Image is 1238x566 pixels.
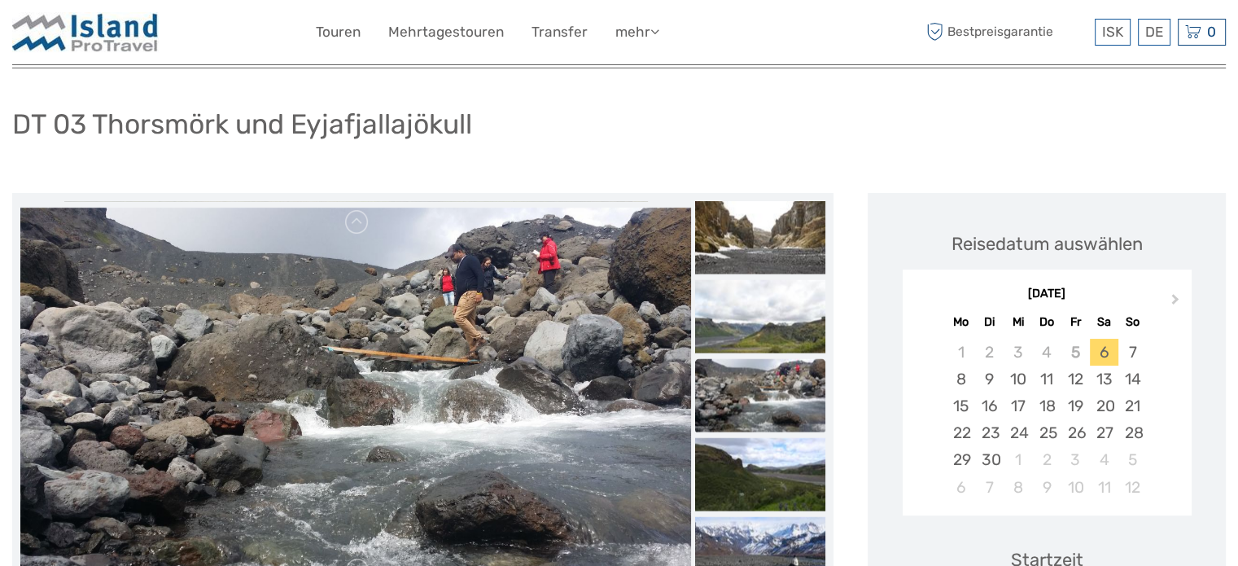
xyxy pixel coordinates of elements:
div: Choose Freitag, 26. September 2025 [1061,419,1090,446]
div: Mo [947,311,975,333]
img: f002cdb791454abb84bea941b2b20d2e_slider_thumbnail.jpg [695,437,825,511]
div: Choose Montag, 6. Oktober 2025 [947,474,975,501]
div: Choose Samstag, 20. September 2025 [1090,393,1118,419]
div: Fr [1061,311,1090,333]
div: Choose Samstag, 13. September 2025 [1090,366,1118,393]
div: Choose Samstag, 6. September 2025 [1090,339,1118,366]
button: Next Month [1164,290,1190,316]
div: Choose Sonntag, 14. September 2025 [1118,366,1147,393]
div: Not available Dienstag, 2. September 2025 [975,339,1004,366]
div: Choose Freitag, 12. September 2025 [1061,366,1090,393]
div: Choose Montag, 15. September 2025 [947,393,975,419]
div: Choose Dienstag, 30. September 2025 [975,446,1004,473]
div: Choose Mittwoch, 1. Oktober 2025 [1004,446,1032,473]
div: Choose Freitag, 10. Oktober 2025 [1061,474,1090,501]
span: 0 [1205,24,1218,40]
img: daa3ef9c15754a0cac4db227489be418_slider_thumbnail.jpeg [695,279,825,353]
div: Di [975,311,1004,333]
div: DE [1138,19,1170,46]
div: Choose Mittwoch, 10. September 2025 [1004,366,1032,393]
div: month 2025-09 [908,339,1186,501]
div: Choose Mittwoch, 17. September 2025 [1004,393,1032,419]
div: Choose Sonntag, 7. September 2025 [1118,339,1147,366]
div: Sa [1090,311,1118,333]
a: Transfer [532,20,588,44]
div: Choose Sonntag, 12. Oktober 2025 [1118,474,1147,501]
div: Choose Mittwoch, 24. September 2025 [1004,419,1032,446]
h1: DT 03 Thorsmörk und Eyjafjallajökull [12,107,472,141]
div: Choose Dienstag, 7. Oktober 2025 [975,474,1004,501]
div: Choose Sonntag, 5. Oktober 2025 [1118,446,1147,473]
div: Mi [1004,311,1032,333]
div: Choose Dienstag, 23. September 2025 [975,419,1004,446]
span: ISK [1102,24,1123,40]
div: Choose Montag, 29. September 2025 [947,446,975,473]
a: Mehrtagestouren [388,20,504,44]
div: Choose Sonntag, 28. September 2025 [1118,419,1147,446]
div: Choose Mittwoch, 8. Oktober 2025 [1004,474,1032,501]
div: Choose Montag, 8. September 2025 [947,366,975,393]
div: [DATE] [903,286,1192,303]
div: So [1118,311,1147,333]
div: Not available Mittwoch, 3. September 2025 [1004,339,1032,366]
div: Choose Dienstag, 9. September 2025 [975,366,1004,393]
div: Reisedatum auswählen [951,231,1143,257]
div: Choose Donnerstag, 9. Oktober 2025 [1032,474,1061,501]
div: Not available Montag, 1. September 2025 [947,339,975,366]
div: Not available Freitag, 5. September 2025 [1061,339,1090,366]
img: f547b7928ab44139bbc6edb7cac72ec1_slider_thumbnail.jpg [695,358,825,432]
a: mehr [615,20,659,44]
div: Choose Freitag, 3. Oktober 2025 [1061,446,1090,473]
div: Choose Dienstag, 16. September 2025 [975,393,1004,419]
img: bc68a0b1728a4ebb988ca94ce6980061_slider_thumbnail.jpg [695,200,825,274]
button: Open LiveChat chat widget [187,25,207,45]
div: Choose Samstag, 11. Oktober 2025 [1090,474,1118,501]
div: Not available Donnerstag, 4. September 2025 [1032,339,1061,366]
div: Choose Samstag, 27. September 2025 [1090,419,1118,446]
div: Choose Montag, 22. September 2025 [947,419,975,446]
div: Choose Samstag, 4. Oktober 2025 [1090,446,1118,473]
div: Choose Donnerstag, 18. September 2025 [1032,393,1061,419]
div: Choose Sonntag, 21. September 2025 [1118,393,1147,419]
div: Choose Donnerstag, 25. September 2025 [1032,419,1061,446]
div: Do [1032,311,1061,333]
div: Choose Donnerstag, 2. Oktober 2025 [1032,446,1061,473]
div: Choose Freitag, 19. September 2025 [1061,393,1090,419]
a: Touren [316,20,361,44]
img: Iceland ProTravel [12,12,159,52]
p: We're away right now. Please check back later! [23,29,184,42]
div: Choose Donnerstag, 11. September 2025 [1032,366,1061,393]
span: Bestpreisgarantie [922,19,1091,46]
